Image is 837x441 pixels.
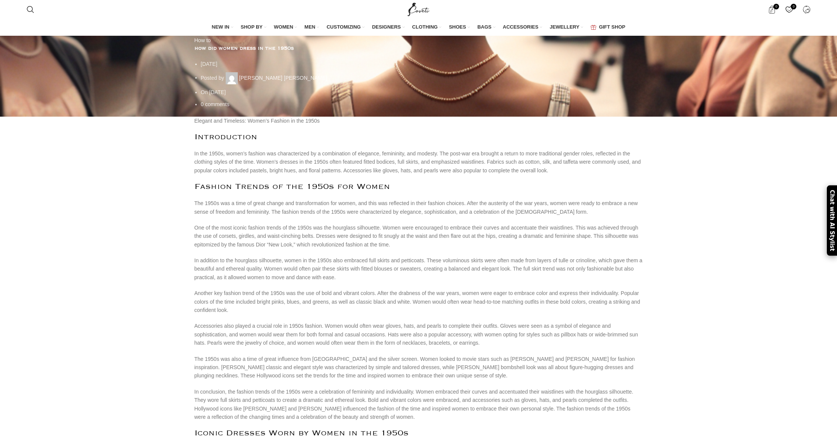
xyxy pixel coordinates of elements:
a: [PERSON_NAME] [PERSON_NAME] [239,75,327,81]
span: MEN [304,24,315,30]
span: 0 [773,4,779,9]
span: GIFT SHOP [599,24,625,30]
p: Accessories also played a crucial role in 1950s fashion. Women would often wear gloves, hats, and... [194,322,643,347]
span: comments [205,101,229,107]
p: The 1950s was a time of great change and transformation for women, and this was reflected in thei... [194,199,643,216]
p: Elegant and Timeless: Women’s Fashion in the 1950s [194,117,643,125]
a: MEN [304,20,319,35]
a: DESIGNERS [372,20,405,35]
span: DESIGNERS [372,24,401,30]
span: NEW IN [212,24,229,30]
span: Posted by [201,75,224,81]
time: [DATE] [201,61,217,67]
p: One of the most iconic fashion trends of the 1950s was the hourglass silhouette. Women were encou... [194,224,643,249]
span: JEWELLERY [550,24,579,30]
p: In addition to the hourglass silhouette, women in the 1950s also embraced full skirts and pettico... [194,256,643,281]
a: BAGS [477,20,495,35]
a: CLOTHING [412,20,442,35]
span: WOMEN [274,24,293,30]
a: CUSTOMIZING [327,20,365,35]
span: ACCESSORIES [503,24,539,30]
p: Another key fashion trend of the 1950s was the use of bold and vibrant colors. After the drabness... [194,289,643,314]
a: SHOES [449,20,470,35]
a: 0 comments [201,101,229,107]
span: CUSTOMIZING [327,24,361,30]
a: ACCESSORIES [503,20,542,35]
a: GIFT SHOP [591,20,625,35]
p: In conclusion, the fashion trends of the 1950s were a celebration of femininity and individuality... [194,388,643,421]
h1: how did women dress in the 1950s [194,44,643,52]
a: JEWELLERY [550,20,583,35]
span: 0 [791,4,796,9]
a: 0 [781,2,797,17]
p: In the 1950s, women’s fashion was characterized by a combination of elegance, femininity, and mod... [194,149,643,175]
a: NEW IN [212,20,233,35]
a: How to [194,37,211,43]
h2: Fashion Trends of the 1950s for Women [194,182,643,192]
img: author-avatar [226,72,238,84]
a: Site logo [406,6,431,12]
a: Search [23,2,38,17]
h2: Introduction [194,132,643,142]
li: On [DATE] [201,88,643,96]
div: Main navigation [23,20,814,35]
span: SHOP BY [241,24,263,30]
h2: Iconic Dresses Worn by Women in the 1950s [194,429,643,438]
img: GiftBag [591,25,596,30]
a: WOMEN [274,20,297,35]
span: SHOES [449,24,466,30]
a: 0 [764,2,779,17]
a: SHOP BY [241,20,266,35]
p: The 1950s was also a time of great influence from [GEOGRAPHIC_DATA] and the silver screen. Women ... [194,355,643,380]
span: 0 [201,101,204,107]
span: CLOTHING [412,24,438,30]
div: My Wishlist [781,2,797,17]
span: BAGS [477,24,492,30]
